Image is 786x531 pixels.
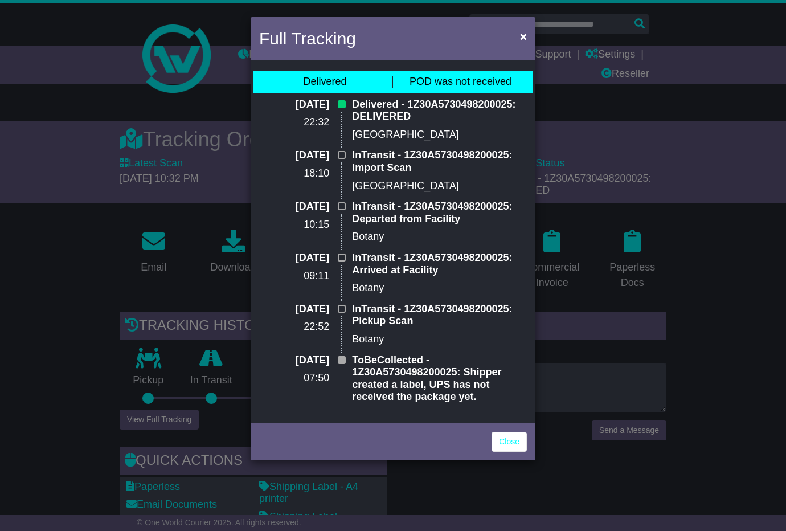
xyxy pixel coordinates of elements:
p: [GEOGRAPHIC_DATA] [352,180,527,193]
p: [DATE] [259,354,329,367]
p: Botany [352,282,527,295]
p: InTransit - 1Z30A5730498200025: Import Scan [352,149,527,174]
span: × [520,30,527,43]
p: Botany [352,333,527,346]
p: [DATE] [259,99,329,111]
div: Delivered [303,76,346,88]
p: 18:10 [259,168,329,180]
h4: Full Tracking [259,26,356,51]
p: ToBeCollected - 1Z30A5730498200025: Shipper created a label, UPS has not received the package yet. [352,354,527,403]
a: Close [492,432,527,452]
p: 22:52 [259,321,329,333]
p: InTransit - 1Z30A5730498200025: Arrived at Facility [352,252,527,276]
p: InTransit - 1Z30A5730498200025: Departed from Facility [352,201,527,225]
p: [GEOGRAPHIC_DATA] [352,129,527,141]
p: [DATE] [259,303,329,316]
p: [DATE] [259,149,329,162]
button: Close [514,24,533,48]
p: InTransit - 1Z30A5730498200025: Pickup Scan [352,303,527,328]
span: POD was not received [410,76,511,87]
p: 22:32 [259,116,329,129]
p: 09:11 [259,270,329,283]
p: Botany [352,231,527,243]
p: 07:50 [259,372,329,385]
p: [DATE] [259,201,329,213]
p: 10:15 [259,219,329,231]
p: Delivered - 1Z30A5730498200025: DELIVERED [352,99,527,123]
p: [DATE] [259,252,329,264]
